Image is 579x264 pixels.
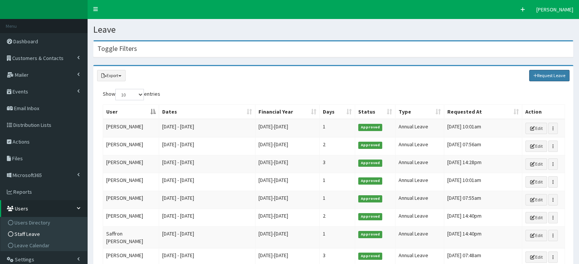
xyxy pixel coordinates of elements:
[14,242,49,249] span: Leave Calendar
[358,177,382,184] span: Approved
[320,173,355,191] td: 1
[13,88,28,95] span: Events
[444,137,522,155] td: [DATE] 07:56am
[97,45,137,52] h4: Toggle Filters
[396,191,444,209] td: Annual Leave
[529,70,570,81] a: Request Leave
[14,231,40,237] span: Staff Leave
[255,155,320,173] td: [DATE]-[DATE]
[159,155,255,173] td: [DATE] - [DATE]
[396,226,444,248] td: Annual Leave
[103,191,159,209] td: [PERSON_NAME]
[444,226,522,248] td: [DATE] 14:40pm
[159,105,255,119] th: Dates: activate to sort column ascending
[159,119,255,137] td: [DATE] - [DATE]
[396,155,444,173] td: Annual Leave
[358,213,382,220] span: Approved
[525,251,547,263] a: Edit
[320,119,355,137] td: 1
[159,173,255,191] td: [DATE] - [DATE]
[12,55,64,62] span: Customers & Contacts
[396,173,444,191] td: Annual Leave
[536,6,573,13] span: [PERSON_NAME]
[159,137,255,155] td: [DATE] - [DATE]
[103,119,159,137] td: [PERSON_NAME]
[525,230,547,241] a: Edit
[320,155,355,173] td: 3
[358,124,382,131] span: Approved
[255,209,320,226] td: [DATE]-[DATE]
[255,119,320,137] td: [DATE]-[DATE]
[444,191,522,209] td: [DATE] 07:55am
[320,226,355,248] td: 1
[320,209,355,226] td: 2
[97,70,126,81] button: Export
[13,188,32,195] span: Reports
[13,122,51,128] span: Distribution Lists
[444,119,522,137] td: [DATE] 10:01am
[396,119,444,137] td: Annual Leave
[358,160,382,166] span: Approved
[115,89,144,100] select: Showentries
[103,155,159,173] td: [PERSON_NAME]
[525,176,547,188] a: Edit
[93,25,573,35] h1: Leave
[358,142,382,149] span: Approved
[103,105,159,119] th: User: activate to sort column descending
[525,194,547,206] a: Edit
[525,158,547,170] a: Edit
[255,137,320,155] td: [DATE]-[DATE]
[444,173,522,191] td: [DATE] 10:01am
[320,191,355,209] td: 1
[14,219,50,226] span: Users Directory
[525,212,547,223] a: Edit
[320,105,355,119] th: Days: activate to sort column ascending
[15,256,34,263] span: Settings
[15,205,28,212] span: Users
[12,155,23,162] span: Files
[320,137,355,155] td: 2
[444,105,522,119] th: Requested At: activate to sort column ascending
[522,105,565,119] th: Action
[525,123,547,134] a: Edit
[255,173,320,191] td: [DATE]-[DATE]
[525,141,547,152] a: Edit
[444,209,522,226] td: [DATE] 14:40pm
[159,191,255,209] td: [DATE] - [DATE]
[13,138,30,145] span: Actions
[2,240,87,251] a: Leave Calendar
[396,105,444,119] th: Type: activate to sort column ascending
[255,191,320,209] td: [DATE]-[DATE]
[13,38,38,45] span: Dashboard
[159,209,255,226] td: [DATE] - [DATE]
[2,217,87,228] a: Users Directory
[103,89,160,100] label: Show entries
[396,137,444,155] td: Annual Leave
[255,105,320,119] th: Financial Year: activate to sort column ascending
[358,195,382,202] span: Approved
[15,71,29,78] span: Mailer
[159,226,255,248] td: [DATE] - [DATE]
[103,137,159,155] td: [PERSON_NAME]
[255,226,320,248] td: [DATE]-[DATE]
[358,253,382,259] span: Approved
[444,155,522,173] td: [DATE] 14:28pm
[2,228,87,240] a: Staff Leave
[103,226,159,248] td: Saffron [PERSON_NAME]
[14,105,39,112] span: Email Inbox
[103,173,159,191] td: [PERSON_NAME]
[355,105,396,119] th: Status: activate to sort column ascending
[13,172,42,179] span: Microsoft365
[396,209,444,226] td: Annual Leave
[358,231,382,238] span: Approved
[103,209,159,226] td: [PERSON_NAME]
